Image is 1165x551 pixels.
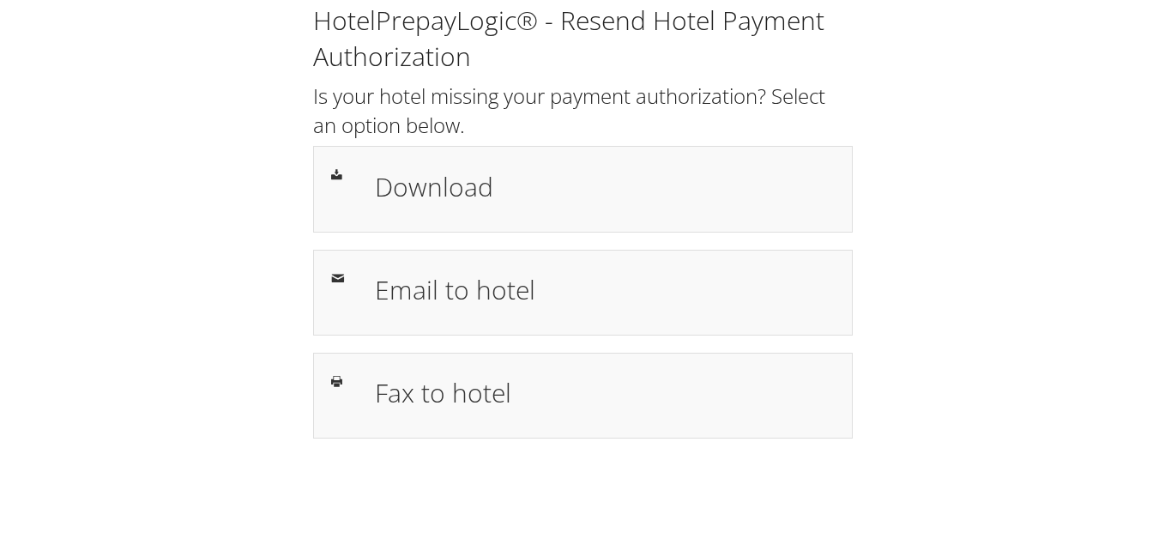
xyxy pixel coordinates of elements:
a: Email to hotel [313,250,853,336]
h1: HotelPrepayLogic® - Resend Hotel Payment Authorization [313,3,853,75]
h1: Email to hotel [375,270,835,309]
h1: Fax to hotel [375,373,835,412]
a: Download [313,146,853,232]
h1: Download [375,167,835,206]
a: Fax to hotel [313,353,853,439]
h2: Is your hotel missing your payment authorization? Select an option below. [313,82,853,139]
